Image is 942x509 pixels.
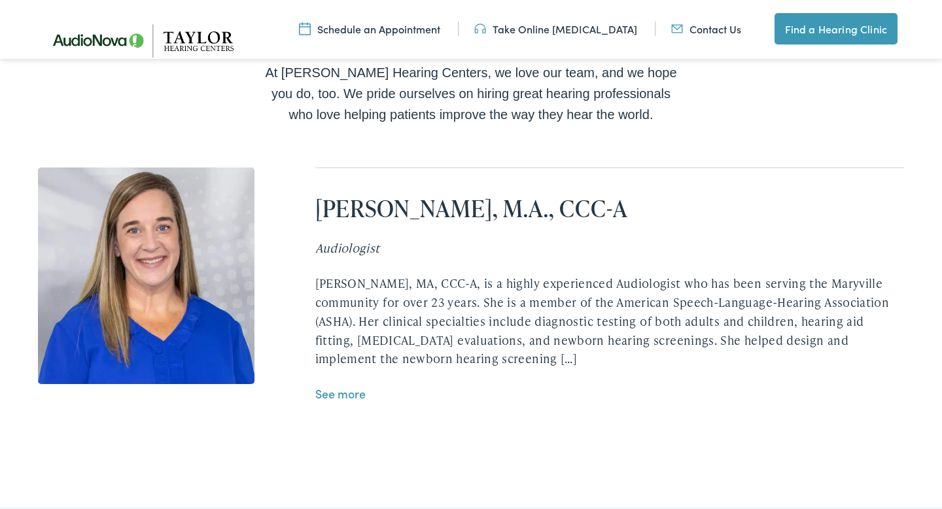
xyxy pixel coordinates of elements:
a: Contact Us [671,22,741,36]
a: Schedule an Appointment [299,22,440,36]
img: utility icon [474,22,486,36]
img: utility icon [299,22,311,36]
img: utility icon [671,22,683,36]
h2: [PERSON_NAME], M.A., CCC-A [315,194,905,222]
i: Audiologist [315,239,380,256]
img: Dr. Natalie McAmis is an audiologist at Taylor Hearing Centers serving Maryville , TN. [38,167,254,384]
div: At [PERSON_NAME] Hearing Centers, we love our team, and we hope you do, too. We pride ourselves o... [262,62,680,125]
div: [PERSON_NAME], MA, CCC-A, is a highly experienced Audiologist who has been serving the Maryville ... [315,274,905,368]
a: Take Online [MEDICAL_DATA] [474,22,637,36]
a: Find a Hearing Clinic [775,13,898,44]
a: See more [315,385,366,402]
